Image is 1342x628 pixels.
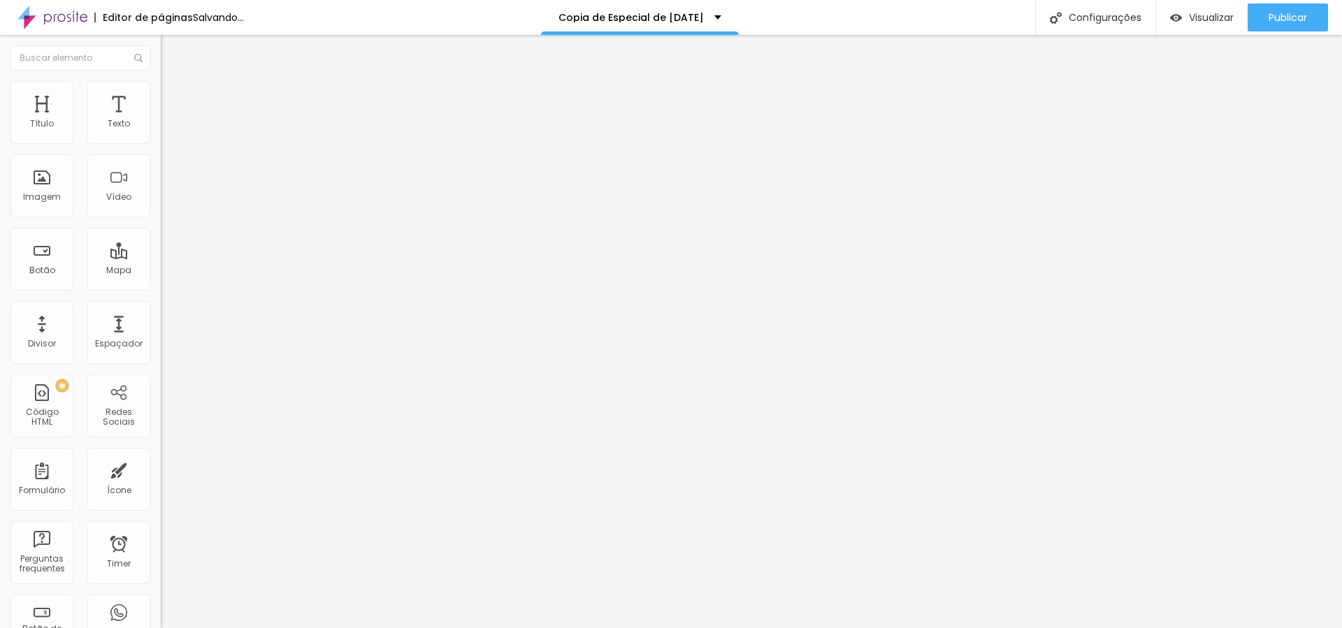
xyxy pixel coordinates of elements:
[106,265,131,275] div: Mapa
[14,554,69,574] div: Perguntas frequentes
[107,559,131,569] div: Timer
[1269,12,1307,23] span: Publicar
[134,54,143,62] img: Icone
[19,485,65,495] div: Formulário
[1170,12,1182,24] img: view-1.svg
[94,13,193,22] div: Editor de páginas
[1248,3,1328,31] button: Publicar
[106,192,131,202] div: Vídeo
[29,265,55,275] div: Botão
[91,407,146,428] div: Redes Sociais
[107,485,131,495] div: Ícone
[193,13,244,22] div: Salvando...
[558,13,704,22] p: Copia de Especial de [DATE]
[1156,3,1248,31] button: Visualizar
[30,119,54,129] div: Título
[23,192,61,202] div: Imagem
[108,119,130,129] div: Texto
[10,45,150,71] input: Buscar elemento
[1189,12,1234,23] span: Visualizar
[95,339,143,349] div: Espaçador
[14,407,69,428] div: Código HTML
[1050,12,1062,24] img: Icone
[28,339,56,349] div: Divisor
